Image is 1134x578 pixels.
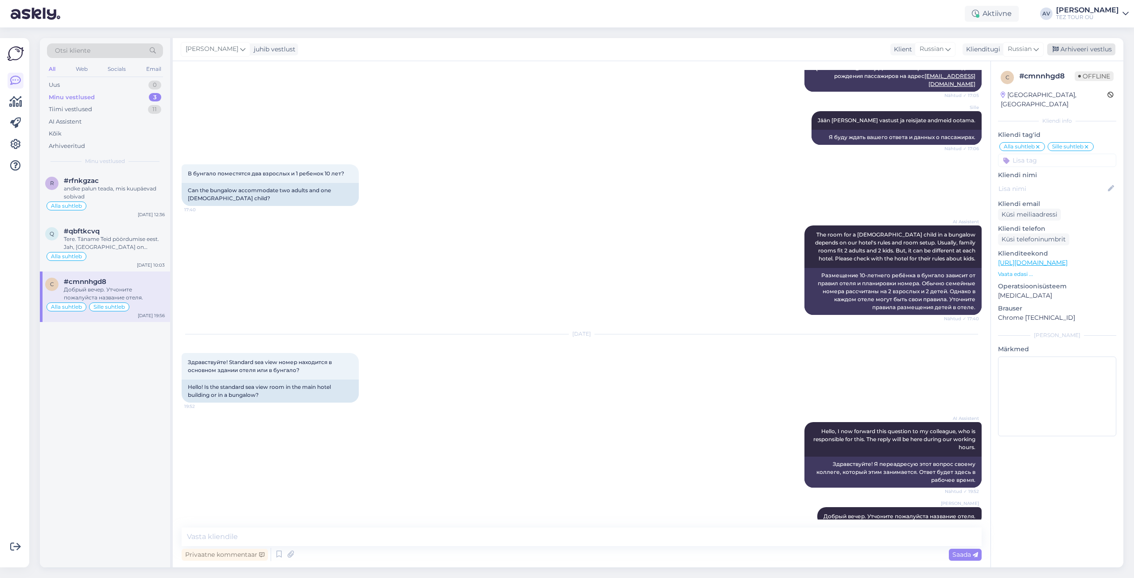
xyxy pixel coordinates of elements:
span: AI Assistent [946,218,979,225]
div: Hello! Is the standard sea view room in the main hotel building or in a bungalow? [182,380,359,403]
div: All [47,63,57,75]
span: Minu vestlused [85,157,125,165]
span: Sille [946,104,979,111]
div: Arhiveeritud [49,142,85,151]
span: Nähtud ✓ 17:40 [944,315,979,322]
div: Размещение 10-летнего ребёнка в бунгало зависит от правил отеля и планировки номера. Обычно семей... [804,268,982,315]
div: AV [1040,8,1052,20]
a: [EMAIL_ADDRESS][DOMAIN_NAME] [924,73,975,87]
p: Chrome [TECHNICAL_ID] [998,313,1116,322]
div: 0 [148,81,161,89]
div: [GEOGRAPHIC_DATA], [GEOGRAPHIC_DATA] [1001,90,1107,109]
span: 19:52 [184,403,217,410]
span: Offline [1075,71,1114,81]
span: #qbftkcvq [64,227,100,235]
span: Otsi kliente [55,46,90,55]
span: q [50,230,54,237]
div: [PERSON_NAME] [1056,7,1119,14]
span: Nähtud ✓ 17:05 [944,92,979,99]
span: Alla suhtleb [1004,144,1035,149]
div: Privaatne kommentaar [182,549,268,561]
span: Добрый вечер. Утчоните пожалуйста название отеля. [823,513,975,520]
div: Socials [106,63,128,75]
input: Lisa tag [998,154,1116,167]
div: Email [144,63,163,75]
span: AI Assistent [946,415,979,422]
div: Добрый вечер. Утчоните пожалуйста название отеля. [64,286,165,302]
span: Nähtud ✓ 17:06 [944,145,979,152]
p: Märkmed [998,345,1116,354]
span: Hello, I now forward this question to my colleague, who is responsible for this. The reply will b... [813,428,977,450]
p: Kliendi email [998,199,1116,209]
div: 3 [149,93,161,102]
p: Brauser [998,304,1116,313]
span: Sille suhtleb [1052,144,1084,149]
span: Alla suhtleb [51,304,82,310]
a: [PERSON_NAME]TEZ TOUR OÜ [1056,7,1129,21]
span: Russian [1008,44,1032,54]
div: Arhiveeri vestlus [1047,43,1115,55]
div: [DATE] 10:03 [137,262,165,268]
span: Alla suhtleb [51,254,82,259]
div: Uus [49,81,60,89]
p: Vaata edasi ... [998,270,1116,278]
span: r [50,180,54,186]
span: #cmnnhgd8 [64,278,106,286]
div: Tere. Täname Teid pöördumise eest. Jah, [GEOGRAPHIC_DATA] on [PERSON_NAME], aga need nõuavad ümbe... [64,235,165,251]
div: [PERSON_NAME] [998,331,1116,339]
div: Aktiivne [965,6,1019,22]
div: Я могу забронировать для вас номер в [GEOGRAPHIC_DATA]. Для этого отправьте имена и даты рождения... [804,53,982,92]
input: Lisa nimi [998,184,1106,194]
div: Klient [890,45,912,54]
span: Russian [920,44,944,54]
span: Здравствуйте! Standard sea view номер находится в основном здании отеля или в бунгало? [188,359,333,373]
div: Tiimi vestlused [49,105,92,114]
div: Minu vestlused [49,93,95,102]
div: 11 [148,105,161,114]
div: [DATE] [182,330,982,338]
div: Can the bungalow accommodate two adults and one [DEMOGRAPHIC_DATA] child? [182,183,359,206]
div: [DATE] 12:36 [138,211,165,218]
div: # cmnnhgd8 [1019,71,1075,81]
img: Askly Logo [7,45,24,62]
div: [DATE] 19:56 [138,312,165,319]
div: TEZ TOUR OÜ [1056,14,1119,21]
span: [PERSON_NAME] [186,44,238,54]
span: Jään [PERSON_NAME] vastust ja reisijate andmeid ootama. [818,117,975,124]
span: c [50,281,54,287]
div: Küsi meiliaadressi [998,209,1061,221]
span: c [1006,74,1010,81]
p: Kliendi tag'id [998,130,1116,140]
p: Kliendi nimi [998,171,1116,180]
span: Saada [952,551,978,559]
p: Klienditeekond [998,249,1116,258]
p: Operatsioonisüsteem [998,282,1116,291]
div: Здравствуйте! Я переадресую этот вопрос своему коллеге, который этим занимается. Ответ будет здес... [804,457,982,488]
span: 17:40 [184,206,217,213]
span: #rfnkgzac [64,177,99,185]
span: Sille suhtleb [93,304,125,310]
div: AI Assistent [49,117,82,126]
span: [PERSON_NAME] [941,500,979,507]
div: Web [74,63,89,75]
a: [URL][DOMAIN_NAME] [998,259,1068,267]
div: Kliendi info [998,117,1116,125]
div: juhib vestlust [250,45,295,54]
span: Alla suhtleb [51,203,82,209]
span: В бунгало поместятся два взрослых и 1 ребенок 10 лет? [188,170,344,177]
div: Klienditugi [963,45,1000,54]
span: Nähtud ✓ 19:52 [945,488,979,495]
span: The room for a [DEMOGRAPHIC_DATA] child in a bungalow depends on our hotel's rules and room setup... [815,231,977,262]
div: Küsi telefoninumbrit [998,233,1069,245]
div: Я буду ждать вашего ответа и данных о пассажирах. [812,130,982,145]
p: [MEDICAL_DATA] [998,291,1116,300]
div: Kõik [49,129,62,138]
div: andke palun teada, mis kuupäevad sobivad [64,185,165,201]
p: Kliendi telefon [998,224,1116,233]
